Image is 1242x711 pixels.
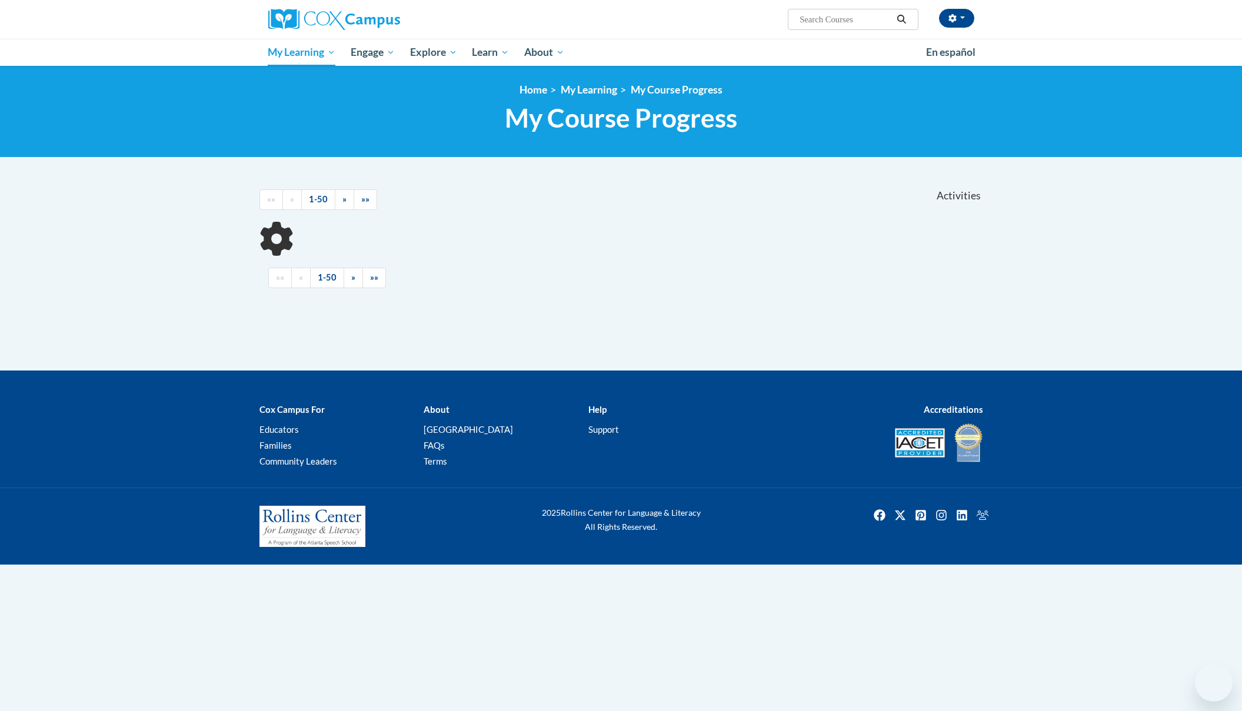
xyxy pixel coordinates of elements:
img: Facebook icon [870,506,889,525]
span: Learn [472,45,509,59]
a: En español [918,40,983,65]
a: Explore [402,39,465,66]
span: Engage [351,45,395,59]
span: En español [926,46,975,58]
a: Pinterest [911,506,930,525]
a: Support [588,424,619,435]
a: My Course Progress [631,84,722,96]
a: Next [344,268,363,288]
a: FAQs [424,440,445,450]
span: «« [267,194,275,204]
img: Rollins Center for Language & Literacy - A Program of the Atlanta Speech School [259,506,365,547]
a: Cox Campus [268,9,492,30]
a: Begining [259,189,283,210]
img: Accredited IACET® Provider [895,428,945,458]
a: Twitter [891,506,910,525]
a: [GEOGRAPHIC_DATA] [424,424,513,435]
span: »» [361,194,369,204]
img: Pinterest icon [911,506,930,525]
span: « [290,194,294,204]
a: Facebook [870,506,889,525]
a: Previous [291,268,311,288]
b: About [424,404,449,415]
b: Accreditations [924,404,983,415]
img: Instagram icon [932,506,951,525]
iframe: Button to launch messaging window [1195,664,1233,702]
a: Instagram [932,506,951,525]
a: Begining [268,268,292,288]
span: 2025 [542,508,561,518]
button: Search [893,12,910,26]
a: 1-50 [301,189,335,210]
a: Terms [424,456,447,466]
span: »» [370,272,378,282]
a: Community Leaders [259,456,337,466]
a: Facebook Group [973,506,992,525]
span: » [342,194,347,204]
a: Home [520,84,547,96]
div: Main menu [251,39,992,66]
span: Explore [410,45,457,59]
span: Activities [937,189,981,202]
img: LinkedIn icon [953,506,971,525]
b: Cox Campus For [259,404,325,415]
a: Engage [343,39,402,66]
span: « [299,272,303,282]
a: Previous [282,189,302,210]
div: Rollins Center for Language & Literacy All Rights Reserved. [498,506,745,534]
span: My Learning [268,45,335,59]
a: Linkedin [953,506,971,525]
span: «« [276,272,284,282]
a: My Learning [561,84,617,96]
a: My Learning [261,39,344,66]
img: Twitter icon [891,506,910,525]
img: Cox Campus [268,9,400,30]
button: Account Settings [939,9,974,28]
a: End [362,268,386,288]
a: Learn [464,39,517,66]
img: IDA® Accredited [954,422,983,463]
a: 1-50 [310,268,344,288]
span: About [524,45,564,59]
b: Help [588,404,607,415]
a: End [354,189,377,210]
a: Next [335,189,354,210]
input: Search Courses [798,12,893,26]
a: Families [259,440,292,450]
a: About [517,39,572,66]
img: Facebook group icon [973,506,992,525]
span: My Course Progress [505,102,737,133]
a: Educators [259,424,299,435]
span: » [351,272,355,282]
